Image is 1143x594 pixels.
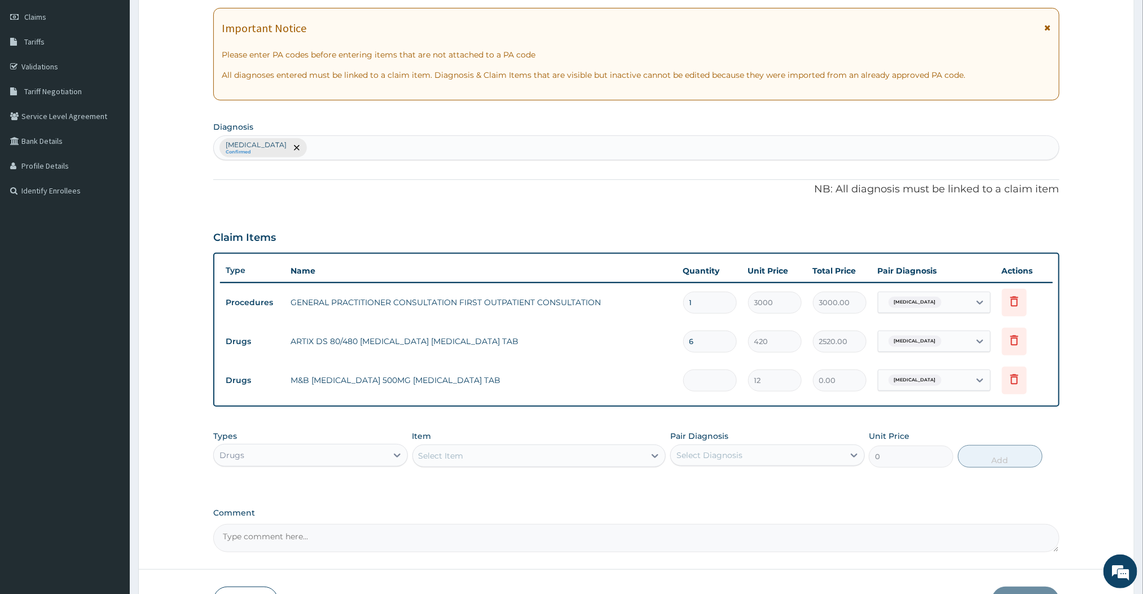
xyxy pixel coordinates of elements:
td: Procedures [220,292,285,313]
div: Select Item [419,450,464,461]
td: M&B [MEDICAL_DATA] 500MG [MEDICAL_DATA] TAB [285,369,677,391]
div: Chat with us now [59,63,190,78]
label: Pair Diagnosis [670,430,728,442]
div: Minimize live chat window [185,6,212,33]
th: Quantity [678,259,742,282]
th: Actions [996,259,1053,282]
label: Diagnosis [213,121,253,133]
p: Please enter PA codes before entering items that are not attached to a PA code [222,49,1050,60]
h1: Important Notice [222,22,306,34]
th: Name [285,259,677,282]
button: Add [958,445,1043,468]
p: NB: All diagnosis must be linked to a claim item [213,182,1059,197]
span: [MEDICAL_DATA] [889,336,942,347]
span: remove selection option [292,143,302,153]
th: Type [220,260,285,281]
h3: Claim Items [213,232,276,244]
label: Types [213,432,237,441]
label: Unit Price [869,430,909,442]
p: [MEDICAL_DATA] [226,140,287,149]
td: ARTIX DS 80/480 [MEDICAL_DATA] [MEDICAL_DATA] TAB [285,330,677,353]
span: [MEDICAL_DATA] [889,297,942,308]
th: Total Price [807,259,872,282]
td: Drugs [220,370,285,391]
span: Tariffs [24,37,45,47]
textarea: Type your message and hit 'Enter' [6,308,215,347]
span: We're online! [65,142,156,256]
p: All diagnoses entered must be linked to a claim item. Diagnosis & Claim Items that are visible bu... [222,69,1050,81]
th: Unit Price [742,259,807,282]
span: [MEDICAL_DATA] [889,375,942,386]
small: Confirmed [226,149,287,155]
img: d_794563401_company_1708531726252_794563401 [21,56,46,85]
div: Drugs [219,450,244,461]
th: Pair Diagnosis [872,259,996,282]
span: Claims [24,12,46,22]
td: Drugs [220,331,285,352]
div: Select Diagnosis [676,450,742,461]
span: Tariff Negotiation [24,86,82,96]
label: Comment [213,508,1059,518]
td: GENERAL PRACTITIONER CONSULTATION FIRST OUTPATIENT CONSULTATION [285,291,677,314]
label: Item [412,430,432,442]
